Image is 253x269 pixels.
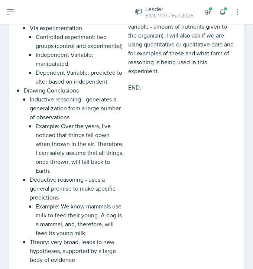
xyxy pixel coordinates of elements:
p: Controlled experiment: two groups (control and experimental) [36,32,125,50]
p: Example: Over the years, I've noticed that things fall down when thrown in the air. Therefore, I ... [36,121,125,175]
p: Deductive reasoning - uses a general premise to make specific predictions [30,175,125,202]
p: Inductive reasoning - generates a generalization from a large number of observations [30,95,125,121]
p: Theory: very broad, leads to new hypotheses, supported by a large body of evidence [30,237,125,264]
div: Leader [145,4,194,13]
div: BIOL 1107 / Fall 2025 [145,12,194,20]
p: END: [128,83,236,92]
p: Drawing Conclusions [24,86,125,95]
p: Dependent Variable: predicted to alter based on independent [36,68,125,86]
p: Independent Variable: manipulated [36,50,125,68]
p: Via experimentation [30,23,125,32]
p: Example: We know mammals use milk to feed their young. A dog is a mammal, and, therefore, will fe... [36,202,125,237]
